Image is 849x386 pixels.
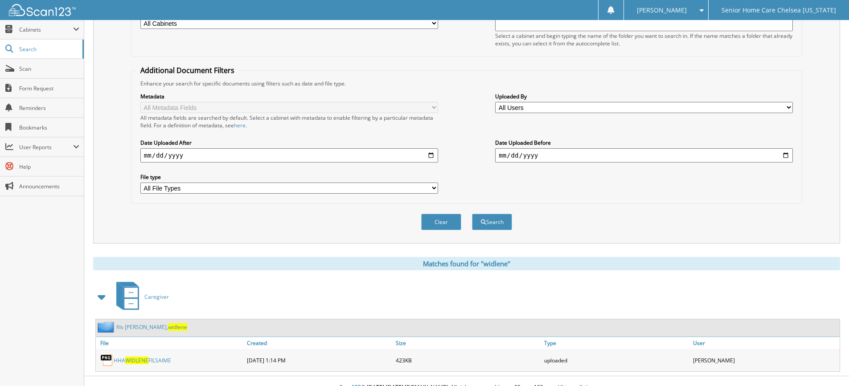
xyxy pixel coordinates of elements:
[100,353,114,367] img: PNG.png
[19,124,79,131] span: Bookmarks
[116,323,187,331] a: fils [PERSON_NAME],widlene
[19,143,73,151] span: User Reports
[691,351,840,369] div: [PERSON_NAME]
[140,173,438,181] label: File type
[245,337,394,349] a: Created
[140,148,438,163] input: start
[542,351,691,369] div: uploaded
[394,337,542,349] a: Size
[245,351,394,369] div: [DATE] 1:14 PM
[9,4,76,16] img: scan123-logo-white.svg
[19,104,79,112] span: Reminders
[234,122,246,129] a: here
[542,337,691,349] a: Type
[136,65,239,75] legend: Additional Document Filters
[495,139,793,146] label: Date Uploaded Before
[140,139,438,146] label: Date Uploaded After
[421,214,461,230] button: Clear
[394,351,542,369] div: 423KB
[136,80,797,87] div: Enhance your search for specific documents using filters such as date and file type.
[691,337,840,349] a: User
[804,343,849,386] iframe: Chat Widget
[19,85,79,92] span: Form Request
[637,8,687,13] span: [PERSON_NAME]
[472,214,512,230] button: Search
[19,183,79,190] span: Announcements
[98,321,116,333] img: folder2.png
[495,93,793,100] label: Uploaded By
[140,93,438,100] label: Metadata
[722,8,836,13] span: Senior Home Care Chelsea [US_STATE]
[19,163,79,171] span: Help
[495,148,793,163] input: end
[93,257,840,270] div: Matches found for "widlene"
[111,279,169,314] a: Caregiver
[168,323,187,331] span: widlene
[125,357,148,364] span: WIDLENE
[114,357,171,364] a: HHAWIDLENEFILSAIME
[96,337,245,349] a: File
[495,32,793,47] div: Select a cabinet and begin typing the name of the folder you want to search in. If the name match...
[19,65,79,73] span: Scan
[144,293,169,301] span: Caregiver
[19,45,78,53] span: Search
[140,114,438,129] div: All metadata fields are searched by default. Select a cabinet with metadata to enable filtering b...
[19,26,73,33] span: Cabinets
